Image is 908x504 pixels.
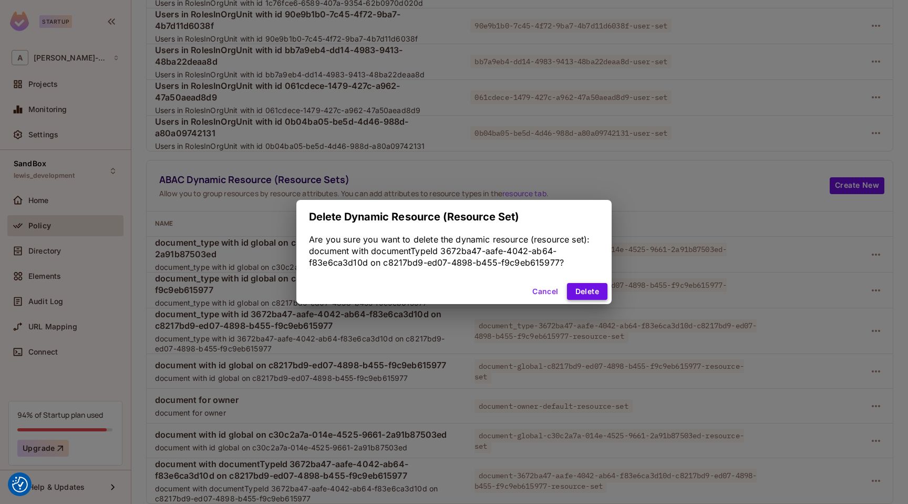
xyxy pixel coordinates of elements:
[12,477,28,492] img: Revisit consent button
[296,200,612,234] h2: Delete Dynamic Resource (Resource Set)
[309,234,599,268] div: Are you sure you want to delete the dynamic resource (resource set): document with documentTypeId...
[12,477,28,492] button: Consent Preferences
[528,283,562,300] button: Cancel
[567,283,607,300] button: Delete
